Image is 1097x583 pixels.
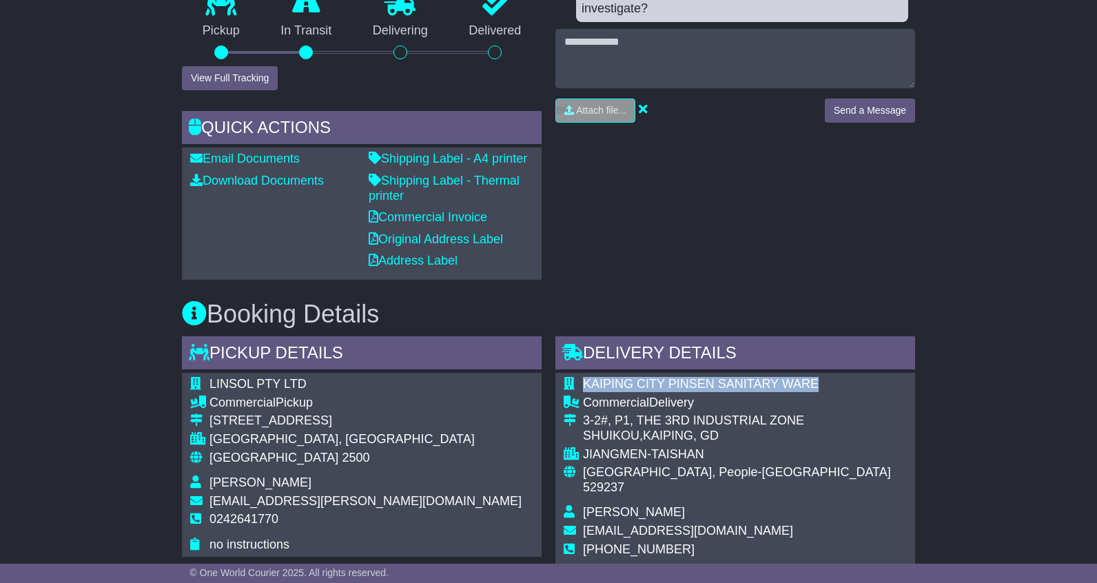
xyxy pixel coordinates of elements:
div: Delivery Details [555,336,915,374]
div: 3-2#, P1, THE 3RD INDUSTRIAL ZONE [583,413,907,429]
div: Quick Actions [182,111,542,148]
div: [GEOGRAPHIC_DATA], [GEOGRAPHIC_DATA] [209,432,522,447]
div: Delivery [583,396,907,411]
span: [EMAIL_ADDRESS][DOMAIN_NAME] [583,524,793,538]
span: [PERSON_NAME] [209,475,311,489]
p: In Transit [260,23,353,39]
span: © One World Courier 2025. All rights reserved. [189,567,389,578]
p: Delivered [449,23,542,39]
a: Shipping Label - Thermal printer [369,174,520,203]
a: Download Documents [190,174,324,187]
div: Pickup Details [182,336,542,374]
span: Commercial [583,396,649,409]
span: LINSOL PTY LTD [209,377,307,391]
a: Commercial Invoice [369,210,487,224]
span: 0242641770 [209,512,278,526]
span: 2500 [342,451,369,464]
span: [PERSON_NAME] [583,505,685,519]
p: Delivering [352,23,449,39]
h3: Booking Details [182,300,915,328]
span: no instructions [209,538,289,551]
span: [GEOGRAPHIC_DATA], People-[GEOGRAPHIC_DATA] [583,465,891,479]
p: Pickup [182,23,260,39]
span: [GEOGRAPHIC_DATA] [209,451,338,464]
button: View Full Tracking [182,66,278,90]
span: [PHONE_NUMBER] [583,542,695,556]
a: Shipping Label - A4 printer [369,152,527,165]
span: KAIPING CITY PINSEN SANITARY WARE [583,377,819,391]
button: Send a Message [825,99,915,123]
span: 529237 [583,480,624,494]
span: [EMAIL_ADDRESS][PERSON_NAME][DOMAIN_NAME] [209,494,522,508]
a: Original Address Label [369,232,503,246]
div: [STREET_ADDRESS] [209,413,522,429]
a: Address Label [369,254,458,267]
div: Pickup [209,396,522,411]
div: JIANGMEN-TAISHAN [583,447,907,462]
span: Commercial [209,396,276,409]
div: SHUIKOU,KAIPING, GD [583,429,907,444]
a: Email Documents [190,152,300,165]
